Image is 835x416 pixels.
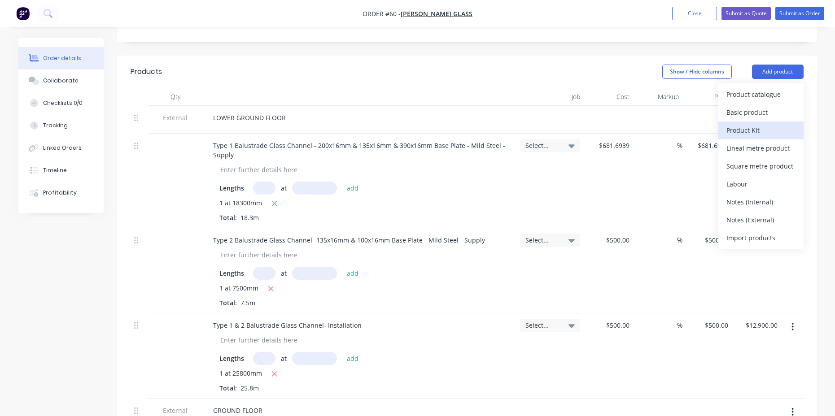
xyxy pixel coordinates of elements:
[672,7,717,20] button: Close
[206,319,369,332] div: Type 1 & 2 Balustrade Glass Channel- Installation
[219,198,262,209] span: 1 at 18300mm
[525,321,560,330] span: Select...
[718,193,804,211] button: Notes (Internal)
[718,139,804,157] button: Lineal metre product
[18,159,104,182] button: Timeline
[726,178,796,191] div: Labour
[718,175,804,193] button: Labour
[721,7,771,20] button: Submit as Quote
[18,137,104,159] button: Linked Orders
[775,7,824,20] button: Submit as Order
[43,99,83,107] div: Checklists 0/0
[131,66,162,77] div: Products
[718,211,804,229] button: Notes (External)
[281,269,287,278] span: at
[219,384,237,392] span: Total:
[718,121,804,139] button: Product Kit
[152,406,199,415] span: External
[43,54,81,62] div: Order details
[43,189,77,197] div: Profitability
[718,86,804,104] button: Product catalogue
[677,140,682,151] span: %
[718,157,804,175] button: Square metre product
[677,320,682,330] span: %
[726,124,796,137] div: Product Kit
[16,7,30,20] img: Factory
[18,92,104,114] button: Checklists 0/0
[525,235,560,245] span: Select...
[237,213,262,222] span: 18.3m
[401,9,472,18] a: [PERSON_NAME] Glass
[206,139,513,161] div: Type 1 Balustrade Glass Channel - 200x16mm & 135x16mm & 390x16mm Base Plate - Mild Steel - Supply
[633,88,682,106] div: Markup
[726,213,796,226] div: Notes (External)
[525,141,560,150] span: Select...
[219,354,244,363] span: Lengths
[342,182,363,194] button: add
[219,213,237,222] span: Total:
[662,65,732,79] button: Show / Hide columns
[219,299,237,307] span: Total:
[219,269,244,278] span: Lengths
[726,142,796,155] div: Lineal metre product
[152,113,199,122] span: External
[682,88,732,106] div: Price
[237,384,262,392] span: 25.8m
[206,111,293,124] div: LOWER GROUND FLOOR
[726,195,796,208] div: Notes (Internal)
[363,9,401,18] span: Order #60 -
[219,283,258,295] span: 1 at 7500mm
[726,231,796,244] div: Import products
[281,183,287,193] span: at
[237,299,259,307] span: 7.5m
[677,235,682,245] span: %
[18,69,104,92] button: Collaborate
[342,267,363,279] button: add
[149,88,202,106] div: Qty
[726,160,796,173] div: Square metre product
[43,121,68,130] div: Tracking
[219,368,262,380] span: 1 at 25800mm
[342,352,363,364] button: add
[584,88,633,106] div: Cost
[18,47,104,69] button: Order details
[219,183,244,193] span: Lengths
[752,65,804,79] button: Add product
[43,166,67,174] div: Timeline
[281,354,287,363] span: at
[516,88,584,106] div: Job
[43,77,79,85] div: Collaborate
[206,234,492,247] div: Type 2 Balustrade Glass Channel- 135x16mm & 100x16mm Base Plate - Mild Steel - Supply
[43,144,82,152] div: Linked Orders
[726,106,796,119] div: Basic product
[718,229,804,247] button: Import products
[18,182,104,204] button: Profitability
[18,114,104,137] button: Tracking
[718,104,804,121] button: Basic product
[726,88,796,101] div: Product catalogue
